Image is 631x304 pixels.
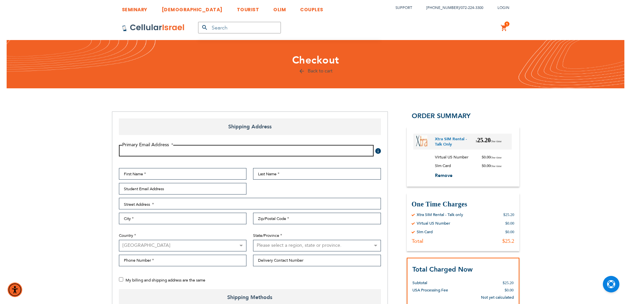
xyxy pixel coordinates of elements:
[122,24,185,32] img: Cellular Israel Logo
[237,2,259,14] a: TOURIST
[503,212,514,217] div: $25.20
[506,22,508,27] span: 1
[502,238,514,244] div: $25.2
[482,155,484,159] span: $
[435,172,452,179] span: Remove
[426,5,459,10] a: [PHONE_NUMBER]
[198,22,281,33] input: Search
[505,288,514,292] span: $0.00
[417,229,433,235] div: Sim Card
[416,135,427,147] img: Xtra SIM Rental - Talk only
[505,229,514,235] div: $0.00
[412,287,448,293] span: USA Processing Fee
[8,282,22,297] div: Accessibility Menu
[395,5,412,10] a: Support
[119,118,381,135] span: Shipping Address
[482,163,484,168] span: $
[435,154,473,160] span: Virtual US Number
[476,136,501,147] span: 25.20
[461,5,483,10] a: 072-224-3300
[292,53,339,67] span: Checkout
[298,68,333,74] a: Back to cart
[476,140,477,143] span: $
[491,156,501,159] span: One time
[273,2,286,14] a: OLIM
[412,111,471,120] span: Order Summary
[162,2,223,14] a: [DEMOGRAPHIC_DATA]
[500,24,508,32] a: 1
[435,163,456,168] span: Sim Card
[122,2,147,14] a: SEMINARY
[491,164,501,168] span: One time
[498,5,509,10] span: Login
[491,140,501,143] span: One time
[481,295,514,300] span: Not yet calculated
[435,136,471,147] a: Xtra SIM Rental - Talk only
[412,200,514,209] h3: One Time Charges
[412,274,464,286] th: Subtotal
[420,3,483,13] li: /
[505,221,514,226] div: $0.00
[300,2,323,14] a: COUPLES
[417,221,450,226] div: Virtual US Number
[482,154,501,160] span: 0.00
[503,281,514,285] span: $25.20
[417,212,463,217] div: Xtra SIM Rental - Talk only
[126,278,205,283] span: My billing and shipping address are the same
[482,163,501,168] span: 0.00
[412,265,473,274] strong: Total Charged Now
[412,238,423,244] div: Total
